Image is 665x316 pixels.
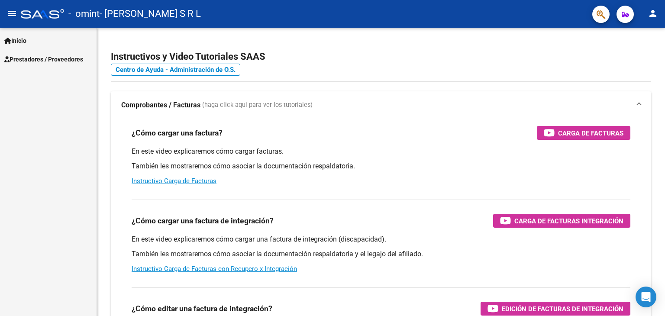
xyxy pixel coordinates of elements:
[502,303,623,314] span: Edición de Facturas de integración
[132,177,216,185] a: Instructivo Carga de Facturas
[100,4,201,23] span: - [PERSON_NAME] S R L
[7,8,17,19] mat-icon: menu
[648,8,658,19] mat-icon: person
[132,235,630,244] p: En este video explicaremos cómo cargar una factura de integración (discapacidad).
[537,126,630,140] button: Carga de Facturas
[132,215,274,227] h3: ¿Cómo cargar una factura de integración?
[4,36,26,45] span: Inicio
[111,64,240,76] a: Centro de Ayuda - Administración de O.S.
[481,302,630,316] button: Edición de Facturas de integración
[121,100,200,110] strong: Comprobantes / Facturas
[493,214,630,228] button: Carga de Facturas Integración
[202,100,313,110] span: (haga click aquí para ver los tutoriales)
[111,48,651,65] h2: Instructivos y Video Tutoriales SAAS
[132,127,223,139] h3: ¿Cómo cargar una factura?
[132,161,630,171] p: También les mostraremos cómo asociar la documentación respaldatoria.
[132,265,297,273] a: Instructivo Carga de Facturas con Recupero x Integración
[636,287,656,307] div: Open Intercom Messenger
[68,4,100,23] span: - omint
[111,91,651,119] mat-expansion-panel-header: Comprobantes / Facturas (haga click aquí para ver los tutoriales)
[132,249,630,259] p: También les mostraremos cómo asociar la documentación respaldatoria y el legajo del afiliado.
[558,128,623,139] span: Carga de Facturas
[132,147,630,156] p: En este video explicaremos cómo cargar facturas.
[132,303,272,315] h3: ¿Cómo editar una factura de integración?
[4,55,83,64] span: Prestadores / Proveedores
[514,216,623,226] span: Carga de Facturas Integración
